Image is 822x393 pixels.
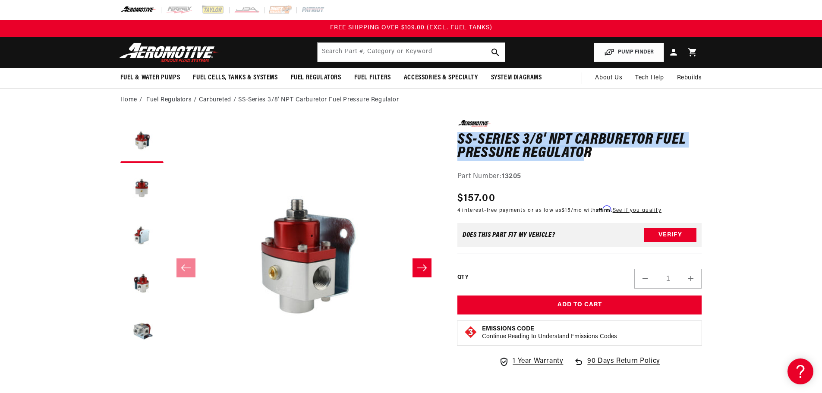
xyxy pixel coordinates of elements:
[457,171,702,182] div: Part Number:
[463,232,555,239] div: Does This part fit My vehicle?
[193,73,277,82] span: Fuel Cells, Tanks & Systems
[486,43,505,62] button: search button
[644,228,696,242] button: Verify
[499,356,563,367] a: 1 Year Warranty
[413,258,431,277] button: Slide right
[635,73,664,83] span: Tech Help
[595,75,622,81] span: About Us
[238,95,399,105] li: SS-Series 3/8' NPT Carburetor Fuel Pressure Regulator
[117,42,225,63] img: Aeromotive
[513,356,563,367] span: 1 Year Warranty
[318,43,505,62] input: Search by Part Number, Category or Keyword
[146,95,199,105] li: Fuel Regulators
[354,73,391,82] span: Fuel Filters
[199,95,239,105] li: Carbureted
[594,43,664,62] button: PUMP FINDER
[457,133,702,160] h1: SS-Series 3/8' NPT Carburetor Fuel Pressure Regulator
[482,325,617,341] button: Emissions CodeContinue Reading to Understand Emissions Codes
[397,68,485,88] summary: Accessories & Specialty
[613,208,661,213] a: See if you qualify - Learn more about Affirm Financing (opens in modal)
[482,326,534,332] strong: Emissions Code
[502,173,521,180] strong: 13205
[464,325,478,339] img: Emissions code
[491,73,542,82] span: System Diagrams
[482,333,617,341] p: Continue Reading to Understand Emissions Codes
[457,191,495,206] span: $157.00
[629,68,670,88] summary: Tech Help
[562,208,571,213] span: $15
[330,25,492,31] span: FREE SHIPPING OVER $109.00 (EXCL. FUEL TANKS)
[120,95,702,105] nav: breadcrumbs
[457,296,702,315] button: Add to Cart
[485,68,548,88] summary: System Diagrams
[457,206,661,214] p: 4 interest-free payments or as low as /mo with .
[596,206,611,212] span: Affirm
[404,73,478,82] span: Accessories & Specialty
[120,167,164,211] button: Load image 2 in gallery view
[176,258,195,277] button: Slide left
[120,73,180,82] span: Fuel & Water Pumps
[186,68,284,88] summary: Fuel Cells, Tanks & Systems
[573,356,660,376] a: 90 Days Return Policy
[284,68,348,88] summary: Fuel Regulators
[589,68,629,88] a: About Us
[120,310,164,353] button: Load image 5 in gallery view
[114,68,187,88] summary: Fuel & Water Pumps
[587,356,660,376] span: 90 Days Return Policy
[120,120,164,163] button: Load image 1 in gallery view
[677,73,702,83] span: Rebuilds
[120,95,137,105] a: Home
[291,73,341,82] span: Fuel Regulators
[671,68,709,88] summary: Rebuilds
[457,274,468,281] label: QTY
[348,68,397,88] summary: Fuel Filters
[120,262,164,305] button: Load image 4 in gallery view
[120,215,164,258] button: Load image 3 in gallery view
